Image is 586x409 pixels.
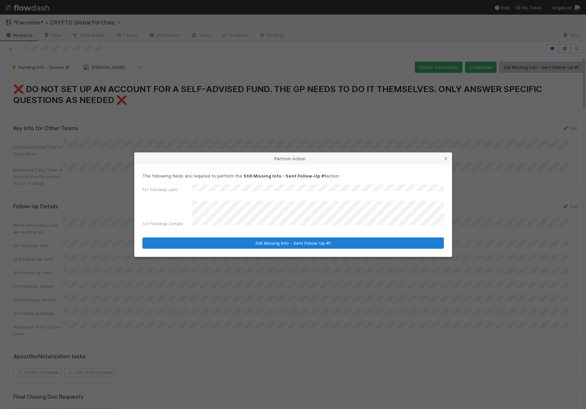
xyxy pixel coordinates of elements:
p: The following fields are required to perform the action: [142,173,444,179]
div: Perform Action [134,153,452,165]
strong: Still Missing Info - Sent Follow-Up #1 [243,173,326,179]
label: 1st Followup Details [142,220,183,227]
button: Still Missing Info - Sent Follow-Up #1 [142,237,444,249]
label: 1st followup sent [142,186,178,193]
